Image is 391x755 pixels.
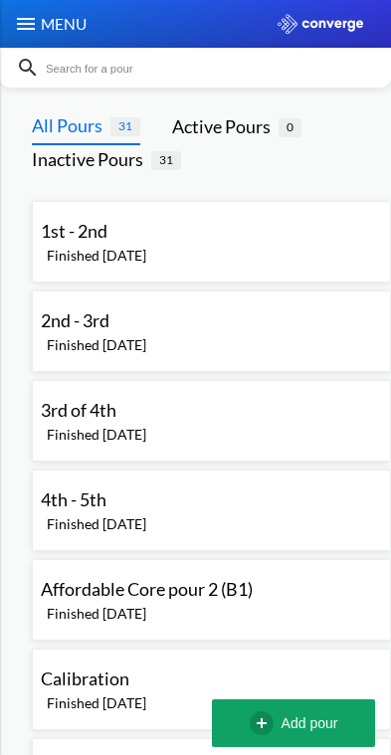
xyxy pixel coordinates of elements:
div: Finished [DATE] [41,692,146,714]
span: Calibration [41,667,129,689]
img: icon-search.svg [16,56,40,80]
div: Finished [DATE] [41,424,146,446]
a: 1st - 2nd Finished [DATE] [32,224,391,241]
span: 31 [151,151,181,170]
div: All Pours [32,111,110,139]
span: 2nd - 3rd [41,309,109,331]
div: Inactive Pours [32,145,151,173]
a: Affordable Core pour 2 (B1) Finished [DATE] [32,582,391,599]
div: Active Pours [172,112,279,140]
img: menu_icon.svg [14,12,38,36]
div: Finished [DATE] [41,245,146,267]
span: 1st - 2nd [41,220,107,242]
span: 0 [279,118,301,137]
input: Search for a pour [40,57,371,79]
span: Affordable Core pour 2 (B1) [41,578,253,600]
button: Add pour [212,699,375,747]
img: logo_ewhite.svg [278,14,363,34]
span: 3rd of 4th [41,399,116,421]
a: Calibration Finished [DATE] [32,671,391,688]
div: Finished [DATE] [41,603,263,625]
span: 4th - 5th [41,488,106,510]
a: 2nd - 3rd Finished [DATE] [32,313,391,330]
a: 3rd of 4th Finished [DATE] [32,403,391,420]
div: Finished [DATE] [41,334,146,356]
img: add-circle-outline.svg [250,711,282,735]
a: 4th - 5th Finished [DATE] [32,492,391,509]
span: 31 [110,117,140,136]
div: Finished [DATE] [41,513,146,535]
span: MENU [38,12,87,36]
